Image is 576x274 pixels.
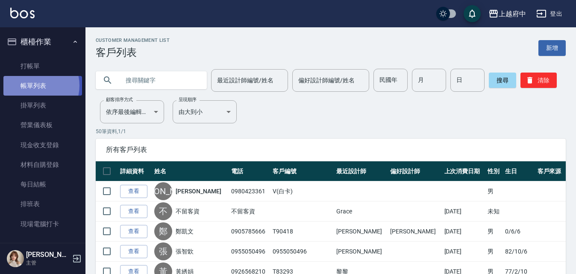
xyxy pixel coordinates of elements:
[154,182,172,200] div: [PERSON_NAME]
[442,201,486,222] td: [DATE]
[3,155,82,175] a: 材料自購登錄
[3,135,82,155] a: 現金收支登錄
[96,38,170,43] h2: Customer Management List
[229,181,270,201] td: 0980423361
[154,242,172,260] div: 張
[485,161,503,181] th: 性別
[3,175,82,194] a: 每日結帳
[464,5,481,22] button: save
[106,96,133,103] label: 顧客排序方式
[442,242,486,262] td: [DATE]
[154,202,172,220] div: 不
[533,6,566,22] button: 登出
[485,5,529,23] button: 上越府中
[176,247,194,256] a: 張智欽
[270,222,334,242] td: T90418
[503,222,535,242] td: 0/6/6
[489,73,516,88] button: 搜尋
[173,100,237,123] div: 由大到小
[334,201,388,222] td: Grace
[485,242,503,262] td: 男
[485,181,503,201] td: 男
[270,242,334,262] td: 0955050496
[229,242,270,262] td: 0955050496
[535,161,566,181] th: 客戶來源
[520,73,557,88] button: 清除
[485,201,503,222] td: 未知
[334,222,388,242] td: [PERSON_NAME]
[154,222,172,240] div: 鄭
[100,100,164,123] div: 依序最後編輯時間
[3,115,82,135] a: 營業儀表板
[26,259,70,267] p: 主管
[229,222,270,242] td: 0905785666
[229,201,270,222] td: 不留客資
[10,8,35,18] img: Logo
[26,251,70,259] h5: [PERSON_NAME]
[334,161,388,181] th: 最近設計師
[179,96,197,103] label: 呈現順序
[3,194,82,214] a: 排班表
[120,205,147,218] a: 查看
[3,237,82,259] button: 預約管理
[499,9,526,19] div: 上越府中
[442,161,486,181] th: 上次消費日期
[3,56,82,76] a: 打帳單
[538,40,566,56] a: 新增
[485,222,503,242] td: 男
[388,161,442,181] th: 偏好設計師
[176,187,221,195] a: [PERSON_NAME]
[270,161,334,181] th: 客戶編號
[120,245,147,258] a: 查看
[3,214,82,234] a: 現場電腦打卡
[3,76,82,96] a: 帳單列表
[120,225,147,238] a: 查看
[96,128,566,135] p: 50 筆資料, 1 / 1
[503,242,535,262] td: 82/10/6
[442,222,486,242] td: [DATE]
[120,69,200,92] input: 搜尋關鍵字
[176,207,200,216] a: 不留客資
[118,161,152,181] th: 詳細資料
[334,242,388,262] td: [PERSON_NAME]
[120,185,147,198] a: 查看
[388,222,442,242] td: [PERSON_NAME]
[229,161,270,181] th: 電話
[503,161,535,181] th: 生日
[3,31,82,53] button: 櫃檯作業
[96,47,170,58] h3: 客戶列表
[7,250,24,267] img: Person
[176,227,194,236] a: 鄭凱文
[152,161,229,181] th: 姓名
[270,181,334,201] td: V(白卡)
[106,146,555,154] span: 所有客戶列表
[3,96,82,115] a: 掛單列表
